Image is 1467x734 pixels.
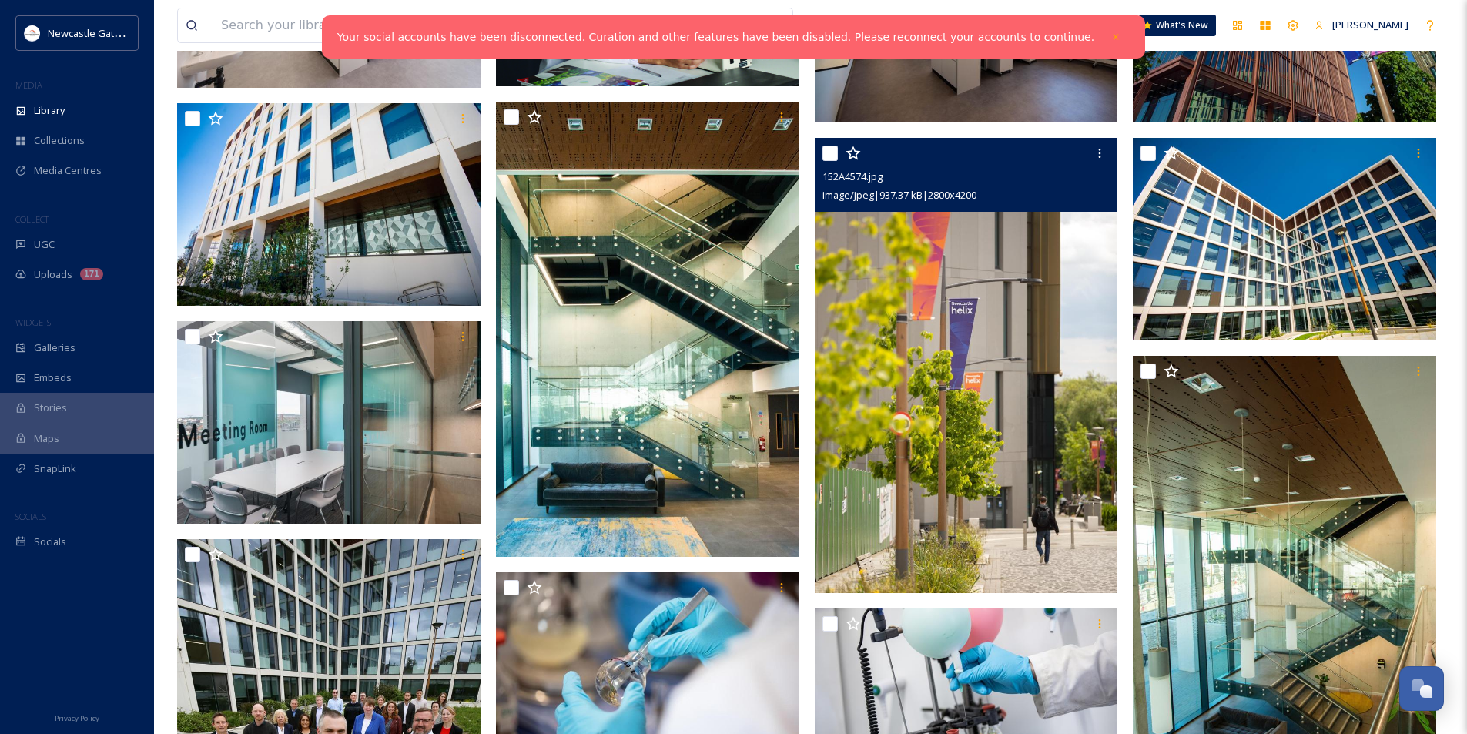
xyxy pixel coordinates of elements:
[34,267,72,282] span: Uploads
[48,25,189,40] span: Newcastle Gateshead Initiative
[34,237,55,252] span: UGC
[15,317,51,328] span: WIDGETS
[34,535,66,549] span: Socials
[1307,10,1416,40] a: [PERSON_NAME]
[34,431,59,446] span: Maps
[822,188,976,202] span: image/jpeg | 937.37 kB | 2800 x 4200
[496,102,799,557] img: KIER-BIO-4100.jpg
[1139,15,1216,36] a: What's New
[1399,666,1444,711] button: Open Chat
[822,169,883,183] span: 152A4574.jpg
[177,103,481,306] img: Homepage - 1.jpg
[34,370,72,385] span: Embeds
[55,713,99,723] span: Privacy Policy
[34,461,76,476] span: SnapLink
[55,708,99,726] a: Privacy Policy
[1133,138,1436,340] img: The building (1).jpg
[337,29,1094,45] a: Your social accounts have been disconnected. Curation and other features have been disabled. Plea...
[34,340,75,355] span: Galleries
[15,511,46,522] span: SOCIALS
[25,25,40,41] img: DqD9wEUd_400x400.jpg
[213,8,639,42] input: Search your library
[815,138,1118,593] img: 152A4574.jpg
[1332,18,1408,32] span: [PERSON_NAME]
[15,213,49,225] span: COLLECT
[34,401,67,415] span: Stories
[177,321,481,524] img: 34.jpg
[34,163,102,178] span: Media Centres
[80,268,103,280] div: 171
[34,103,65,118] span: Library
[15,79,42,91] span: MEDIA
[695,10,785,40] a: View all files
[34,133,85,148] span: Collections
